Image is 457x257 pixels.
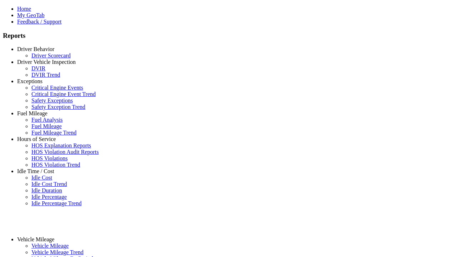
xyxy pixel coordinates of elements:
[31,123,62,129] a: Fuel Mileage
[31,175,52,181] a: Idle Cost
[17,46,54,52] a: Driver Behavior
[17,136,56,142] a: Hours of Service
[31,65,45,71] a: DVIR
[31,142,91,148] a: HOS Explanation Reports
[31,194,67,200] a: Idle Percentage
[17,236,54,242] a: Vehicle Mileage
[31,104,85,110] a: Safety Exception Trend
[31,155,67,161] a: HOS Violations
[17,168,54,174] a: Idle Time / Cost
[17,12,45,18] a: My GeoTab
[31,200,81,206] a: Idle Percentage Trend
[31,149,99,155] a: HOS Violation Audit Reports
[17,6,31,12] a: Home
[17,78,42,84] a: Exceptions
[31,130,76,136] a: Fuel Mileage Trend
[31,243,69,249] a: Vehicle Mileage
[31,52,71,59] a: Driver Scorecard
[31,97,73,104] a: Safety Exceptions
[31,249,84,255] a: Vehicle Mileage Trend
[31,91,96,97] a: Critical Engine Event Trend
[17,110,47,116] a: Fuel Mileage
[31,181,67,187] a: Idle Cost Trend
[17,59,76,65] a: Driver Vehicle Inspection
[31,72,60,78] a: DVIR Trend
[31,187,62,193] a: Idle Duration
[17,19,61,25] a: Feedback / Support
[31,117,63,123] a: Fuel Analysis
[31,162,80,168] a: HOS Violation Trend
[31,85,83,91] a: Critical Engine Events
[3,32,454,40] h3: Reports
